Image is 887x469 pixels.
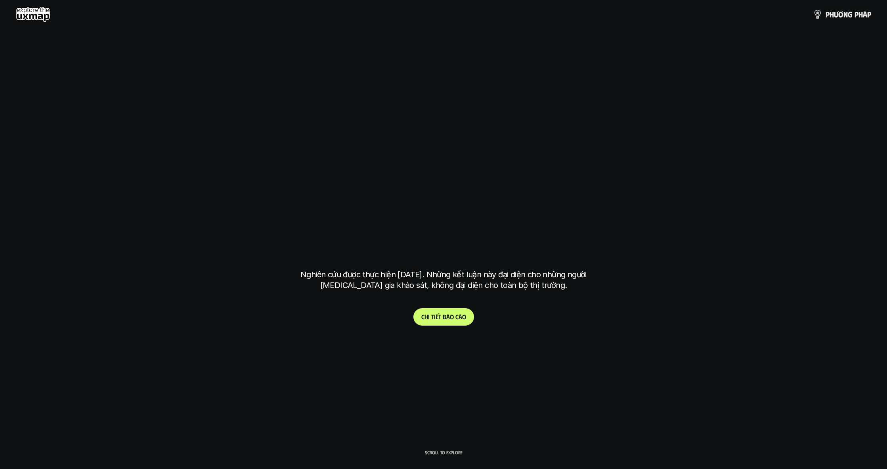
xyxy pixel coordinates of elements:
[848,10,853,19] span: g
[863,10,867,19] span: á
[421,313,424,320] span: C
[434,313,436,320] span: i
[843,10,848,19] span: n
[443,313,446,320] span: b
[428,313,430,320] span: i
[424,313,428,320] span: h
[838,10,843,19] span: ơ
[813,6,871,22] a: phươngpháp
[830,10,834,19] span: h
[855,10,858,19] span: p
[302,228,585,261] h1: tại [GEOGRAPHIC_DATA]
[299,165,588,198] h1: phạm vi công việc của
[450,313,454,320] span: o
[462,313,466,320] span: o
[446,313,450,320] span: á
[436,313,438,320] span: ế
[431,313,434,320] span: t
[459,313,462,320] span: á
[416,146,476,155] h6: Kết quả nghiên cứu
[858,10,863,19] span: h
[413,308,474,326] a: Chitiếtbáocáo
[867,10,871,19] span: p
[295,269,592,291] p: Nghiên cứu được thực hiện [DATE]. Những kết luận này đại diện cho những người [MEDICAL_DATA] gia ...
[455,313,459,320] span: c
[826,10,830,19] span: p
[425,450,463,455] p: Scroll to explore
[834,10,838,19] span: ư
[438,313,441,320] span: t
